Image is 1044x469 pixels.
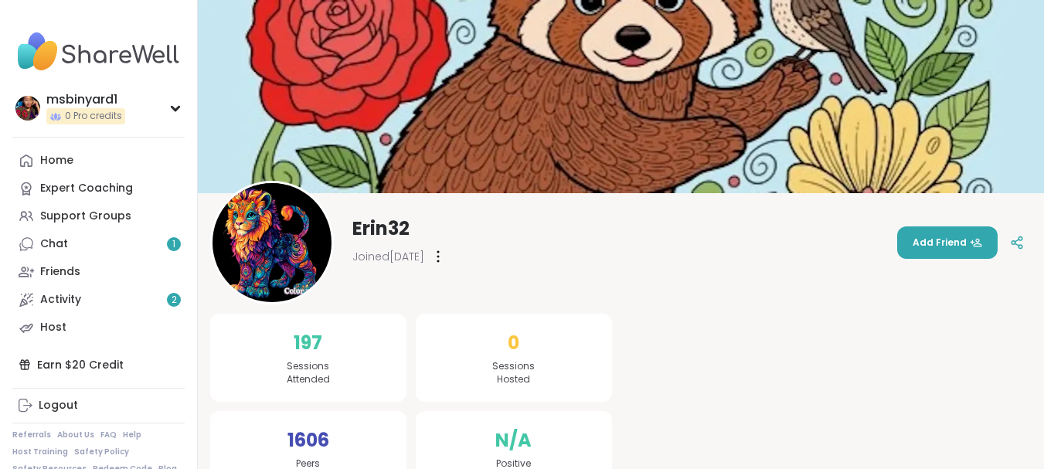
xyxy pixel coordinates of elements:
[913,236,982,250] span: Add Friend
[12,314,185,342] a: Host
[12,286,185,314] a: Activity2
[12,25,185,79] img: ShareWell Nav Logo
[12,258,185,286] a: Friends
[287,360,330,386] span: Sessions Attended
[100,430,117,440] a: FAQ
[12,447,68,457] a: Host Training
[287,427,329,454] span: 1606
[294,329,322,357] span: 197
[495,427,532,454] span: N/A
[39,398,78,413] div: Logout
[40,320,66,335] div: Host
[897,226,998,259] button: Add Friend
[172,294,177,307] span: 2
[40,153,73,168] div: Home
[352,249,424,264] span: Joined [DATE]
[46,91,125,108] div: msbinyard1
[12,230,185,258] a: Chat1
[57,430,94,440] a: About Us
[172,238,175,251] span: 1
[40,236,68,252] div: Chat
[12,175,185,202] a: Expert Coaching
[12,351,185,379] div: Earn $20 Credit
[40,181,133,196] div: Expert Coaching
[12,147,185,175] a: Home
[40,264,80,280] div: Friends
[508,329,519,357] span: 0
[65,110,122,123] span: 0 Pro credits
[74,447,129,457] a: Safety Policy
[492,360,535,386] span: Sessions Hosted
[40,292,81,308] div: Activity
[15,96,40,121] img: msbinyard1
[12,392,185,420] a: Logout
[12,430,51,440] a: Referrals
[352,216,410,241] span: Erin32
[123,430,141,440] a: Help
[40,209,131,224] div: Support Groups
[213,183,332,302] img: Erin32
[12,202,185,230] a: Support Groups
